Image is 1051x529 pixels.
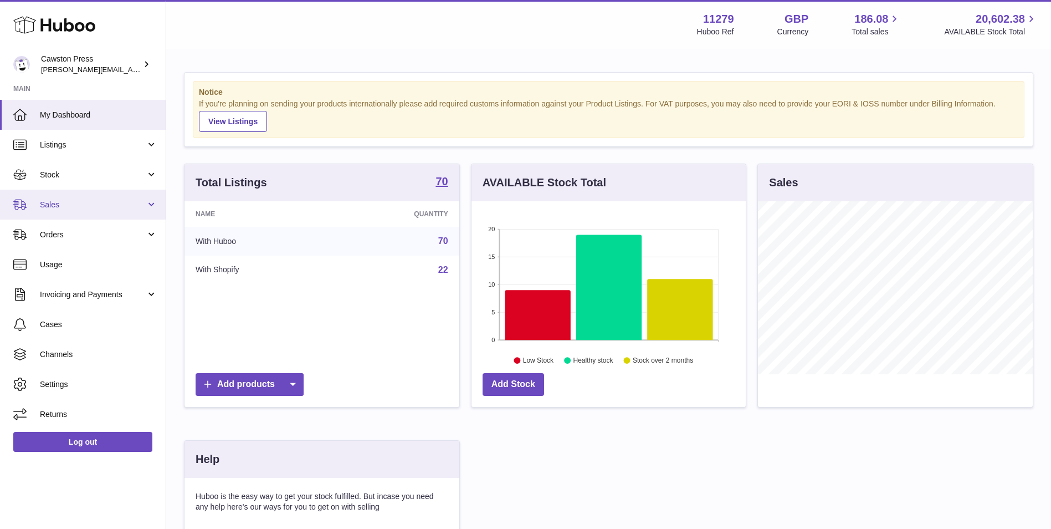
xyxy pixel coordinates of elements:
[196,491,448,512] p: Huboo is the easy way to get your stock fulfilled. But incase you need any help here's our ways f...
[40,409,157,420] span: Returns
[40,140,146,150] span: Listings
[40,289,146,300] span: Invoicing and Payments
[199,87,1018,98] strong: Notice
[944,27,1038,37] span: AVAILABLE Stock Total
[40,260,157,270] span: Usage
[435,176,448,187] strong: 70
[483,175,606,190] h3: AVAILABLE Stock Total
[196,373,304,396] a: Add products
[196,175,267,190] h3: Total Listings
[573,357,613,364] text: Healthy stock
[488,226,495,232] text: 20
[491,309,495,316] text: 5
[13,56,30,73] img: thomas.carson@cawstonpress.com
[488,281,495,288] text: 10
[633,357,693,364] text: Stock over 2 months
[199,99,1018,132] div: If you're planning on sending your products internationally please add required customs informati...
[438,236,448,246] a: 70
[854,12,888,27] span: 186.08
[41,54,141,75] div: Cawston Press
[40,170,146,180] span: Stock
[769,175,798,190] h3: Sales
[438,265,448,274] a: 22
[40,110,157,120] span: My Dashboard
[435,176,448,189] a: 70
[40,349,157,360] span: Channels
[196,452,219,467] h3: Help
[488,253,495,260] text: 15
[13,432,152,452] a: Log out
[852,27,901,37] span: Total sales
[40,200,146,210] span: Sales
[491,337,495,343] text: 0
[40,319,157,330] span: Cases
[777,27,809,37] div: Currency
[697,27,734,37] div: Huboo Ref
[184,256,332,284] td: With Shopify
[184,227,332,256] td: With Huboo
[785,12,808,27] strong: GBP
[332,201,459,227] th: Quantity
[483,373,544,396] a: Add Stock
[976,12,1025,27] span: 20,602.38
[523,357,554,364] text: Low Stock
[40,379,157,390] span: Settings
[944,12,1038,37] a: 20,602.38 AVAILABLE Stock Total
[184,201,332,227] th: Name
[852,12,901,37] a: 186.08 Total sales
[41,65,281,74] span: [PERSON_NAME][EMAIL_ADDRESS][PERSON_NAME][DOMAIN_NAME]
[703,12,734,27] strong: 11279
[40,230,146,240] span: Orders
[199,111,267,132] a: View Listings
